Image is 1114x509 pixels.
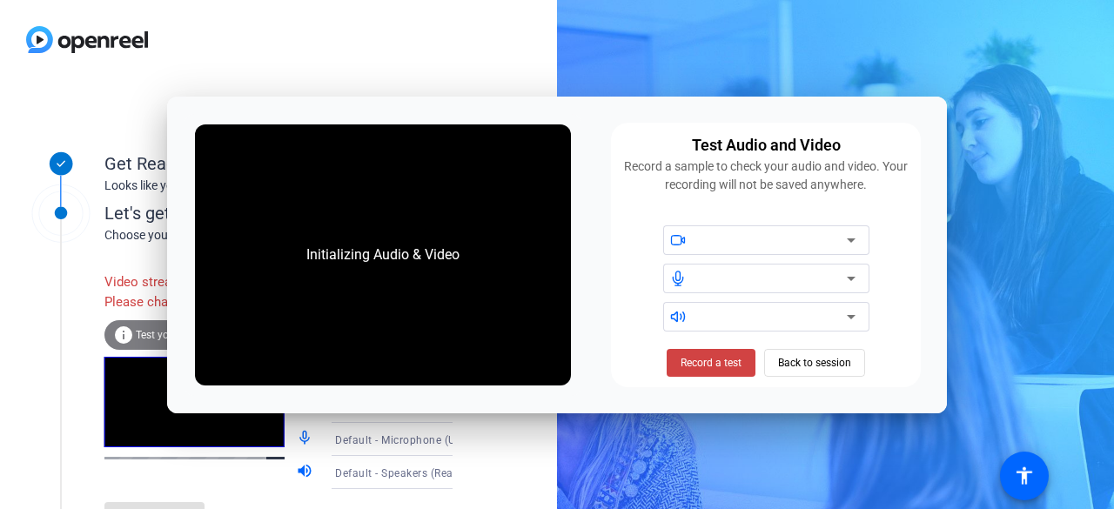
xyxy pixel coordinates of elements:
div: Let's get connected. [104,200,488,226]
button: Back to session [764,349,865,377]
span: Default - Microphone (USBAudio1.0) (4c4a:4155) [335,432,584,446]
span: Test your audio and video [136,329,257,341]
button: Record a test [667,349,755,377]
mat-icon: info [113,325,134,345]
mat-icon: mic_none [296,429,317,450]
span: Back to session [778,346,851,379]
div: Get Ready! [104,151,453,177]
div: Record a sample to check your audio and video. Your recording will not be saved anywhere. [621,157,910,194]
span: Default - Speakers (Realtek(R) Audio) [335,465,523,479]
mat-icon: volume_up [296,462,317,483]
div: Test Audio and Video [692,133,841,157]
div: Choose your settings [104,226,488,244]
span: Record a test [681,355,742,371]
span: Integrated Webcam (0c45:6a14) [335,399,500,413]
div: Initializing Audio & Video [289,227,477,283]
div: Looks like you've been invited to join [104,177,453,195]
div: Video stream not available. Please change the video source. [104,264,296,320]
mat-icon: accessibility [1014,465,1035,486]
